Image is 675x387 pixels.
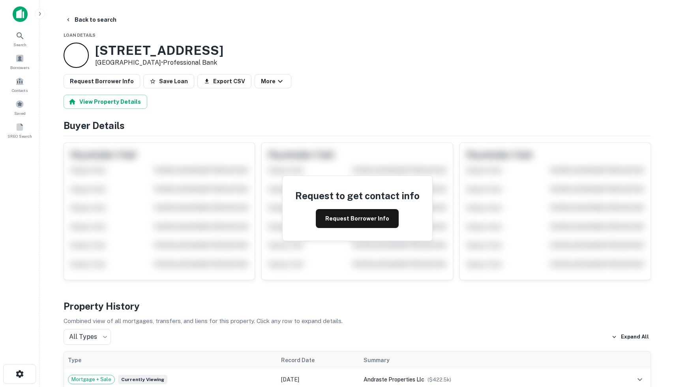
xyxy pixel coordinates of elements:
a: Contacts [2,74,37,95]
h3: [STREET_ADDRESS] [95,43,223,58]
a: Borrowers [2,51,37,72]
h4: Property History [64,299,651,313]
button: More [255,74,291,88]
img: capitalize-icon.png [13,6,28,22]
span: Contacts [12,87,28,93]
span: andraste properties llc [364,376,424,383]
button: expand row [633,373,647,386]
span: ($ 422.5k ) [427,377,451,383]
a: Search [2,28,37,49]
th: Summary [360,351,608,369]
span: Currently viewing [118,375,167,384]
h4: Request to get contact info [295,189,420,203]
button: Save Loan [143,74,194,88]
button: View Property Details [64,95,147,109]
p: Combined view of all mortgages, transfers, and liens for this property. Click any row to expand d... [64,316,651,326]
button: Export CSV [197,74,251,88]
div: All Types [64,329,111,345]
a: SREO Search [2,120,37,141]
th: Record Date [277,351,360,369]
a: Saved [2,97,37,118]
span: Saved [14,110,26,116]
button: Expand All [609,331,651,343]
button: Request Borrower Info [316,209,399,228]
span: Mortgage + Sale [68,376,114,383]
p: [GEOGRAPHIC_DATA] • [95,58,223,67]
span: Search [13,41,26,48]
span: Loan Details [64,33,96,37]
button: Back to search [62,13,120,27]
h4: Buyer Details [64,118,651,133]
button: Request Borrower Info [64,74,140,88]
iframe: Chat Widget [636,324,675,362]
th: Type [64,351,277,369]
a: Professional Bank [163,59,217,66]
span: SREO Search [7,133,32,139]
span: Borrowers [10,64,29,71]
